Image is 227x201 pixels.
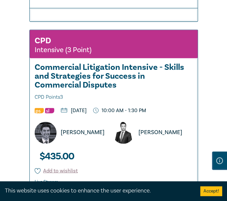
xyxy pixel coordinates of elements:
button: Add to wishlist [35,167,78,174]
span: CPD Points 3 [35,93,193,102]
p: [PERSON_NAME] [61,128,105,136]
h3: CPD [35,35,51,47]
strong: Live Stream [35,179,58,185]
h3: $ 435.00 [35,149,74,164]
small: Intensive (3 Point) [35,47,91,53]
img: Professional Skills [35,108,44,113]
a: Commercial Litigation Intensive - Skills and Strategies for Success in Commercial Disputes CPD Po... [30,63,198,102]
div: This website uses cookies to enhance the user experience. [5,187,190,195]
img: https://s3.ap-southeast-2.amazonaws.com/leo-cussen-store-production-content/Contacts/Jonathan%20W... [35,122,57,144]
p: [PERSON_NAME] [138,128,182,136]
p: 10:00 AM - 1:30 PM [93,107,146,113]
img: https://s3.ap-southeast-2.amazonaws.com/leo-cussen-store-production-content/Contacts/Adam%20John%... [112,122,134,144]
h3: Commercial Litigation Intensive - Skills and Strategies for Success in Commercial Disputes [35,63,193,102]
button: Accept cookies [200,186,222,196]
img: Substantive Law [45,108,54,113]
p: [DATE] [61,108,87,113]
img: Information Icon [216,157,223,164]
